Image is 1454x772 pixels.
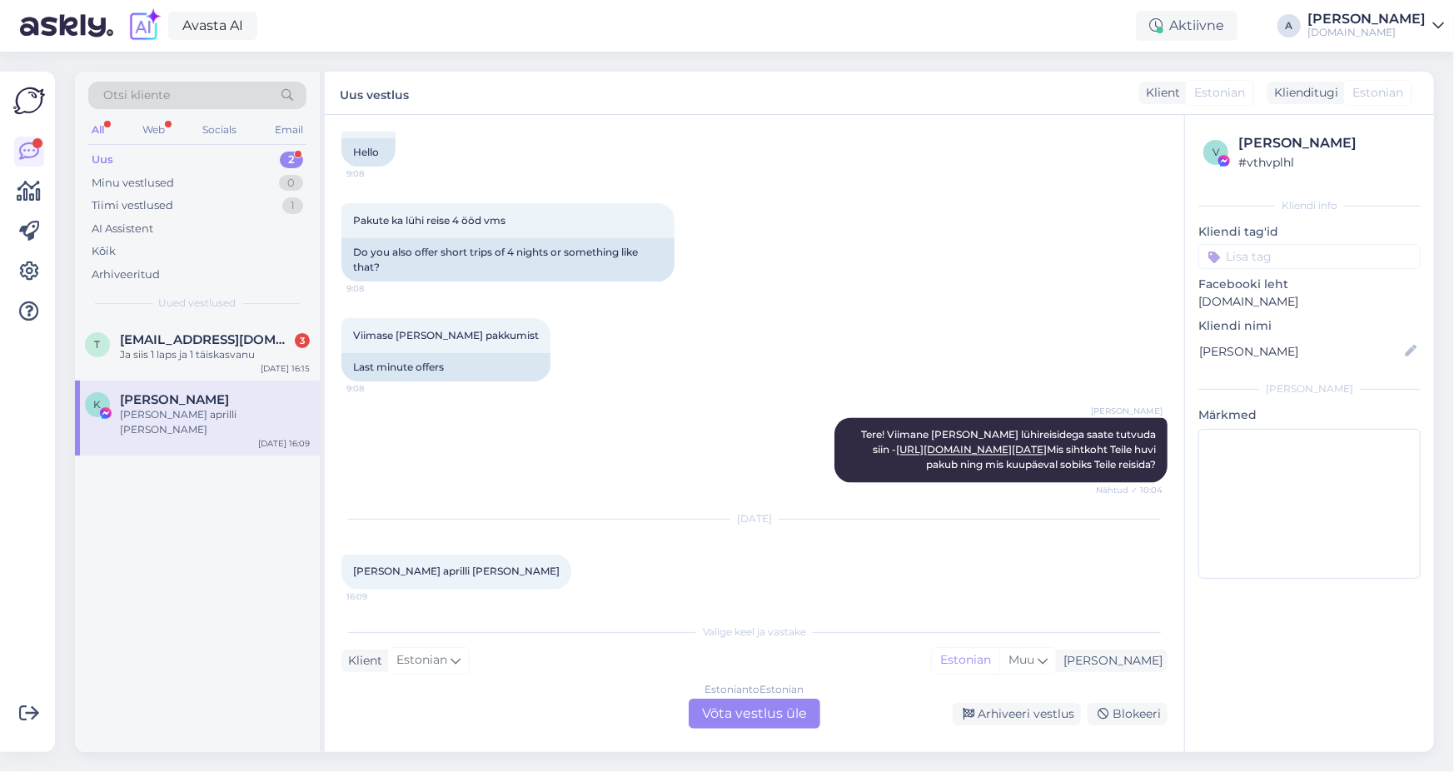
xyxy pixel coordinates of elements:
span: Estonian [1194,84,1245,102]
span: Estonian [396,651,447,670]
div: Aktiivne [1136,11,1237,41]
span: t [95,338,101,351]
input: Lisa nimi [1199,342,1402,361]
div: Socials [199,119,240,141]
span: Viimase [PERSON_NAME] pakkumist [353,329,539,341]
span: Tere! Viimane [PERSON_NAME] lühireisidega saate tutvuda siin - Mis sihtkoht Teile huvi pakub ning... [861,429,1158,471]
span: Nähtud ✓ 10:04 [1096,484,1163,496]
div: Do you also offer short trips of 4 nights or something like that? [341,238,675,281]
div: Estonian to Estonian [705,682,804,697]
div: Klient [1139,84,1180,102]
span: Estonian [1352,84,1403,102]
div: Klienditugi [1267,84,1338,102]
div: Blokeeri [1088,703,1168,725]
span: 9:08 [346,282,409,295]
div: 2 [280,152,303,168]
div: Email [271,119,306,141]
span: 9:08 [346,382,409,395]
div: Minu vestlused [92,175,174,192]
label: Uus vestlus [340,82,409,104]
div: [DOMAIN_NAME] [1307,26,1426,39]
div: Arhiveeritud [92,266,160,283]
span: Muu [1008,652,1034,667]
div: [PERSON_NAME] [1057,652,1163,670]
span: Otsi kliente [103,87,170,104]
img: Askly Logo [13,85,45,117]
div: [DATE] 16:15 [261,362,310,375]
span: [PERSON_NAME] [1091,405,1163,417]
div: 1 [282,197,303,214]
span: tuvike009@hot.ee [120,332,293,347]
div: [DATE] 16:09 [258,437,310,450]
div: Hello [341,138,396,167]
div: # vthvplhl [1238,153,1416,172]
div: Klient [341,652,382,670]
div: Arhiveeri vestlus [953,703,1081,725]
a: [PERSON_NAME][DOMAIN_NAME] [1307,12,1444,39]
span: Pakute ka lühi reise 4 ööd vms [353,214,505,227]
span: 16:09 [346,590,409,603]
a: Avasta AI [168,12,257,40]
div: Valige keel ja vastake [341,625,1168,640]
a: [URL][DOMAIN_NAME][DATE] [896,444,1047,456]
div: [PERSON_NAME] [1238,133,1416,153]
div: Kõik [92,243,116,260]
span: [PERSON_NAME] aprilli [PERSON_NAME] [353,565,560,578]
p: Facebooki leht [1198,276,1421,293]
input: Lisa tag [1198,244,1421,269]
div: A [1277,14,1301,37]
p: Kliendi nimi [1198,317,1421,335]
div: Tiimi vestlused [92,197,173,214]
div: Uus [92,152,113,168]
div: Web [139,119,168,141]
span: K [94,398,102,411]
span: 9:08 [346,167,409,180]
div: Ja siis 1 laps ja 1 täiskasvanu [120,347,310,362]
p: [DOMAIN_NAME] [1198,293,1421,311]
div: [PERSON_NAME] [1198,381,1421,396]
p: Märkmed [1198,406,1421,424]
div: Last minute offers [341,353,550,381]
div: AI Assistent [92,221,153,237]
div: Võta vestlus üle [689,699,820,729]
div: [DATE] [341,511,1168,526]
span: Uued vestlused [159,296,237,311]
div: [PERSON_NAME] [1307,12,1426,26]
p: Kliendi tag'id [1198,223,1421,241]
span: v [1212,146,1219,158]
img: explore-ai [127,8,162,43]
span: Kristiina Borisik [120,392,229,407]
div: [PERSON_NAME] aprilli [PERSON_NAME] [120,407,310,437]
div: 0 [279,175,303,192]
div: Kliendi info [1198,198,1421,213]
div: 3 [295,333,310,348]
div: Estonian [932,648,999,673]
div: All [88,119,107,141]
